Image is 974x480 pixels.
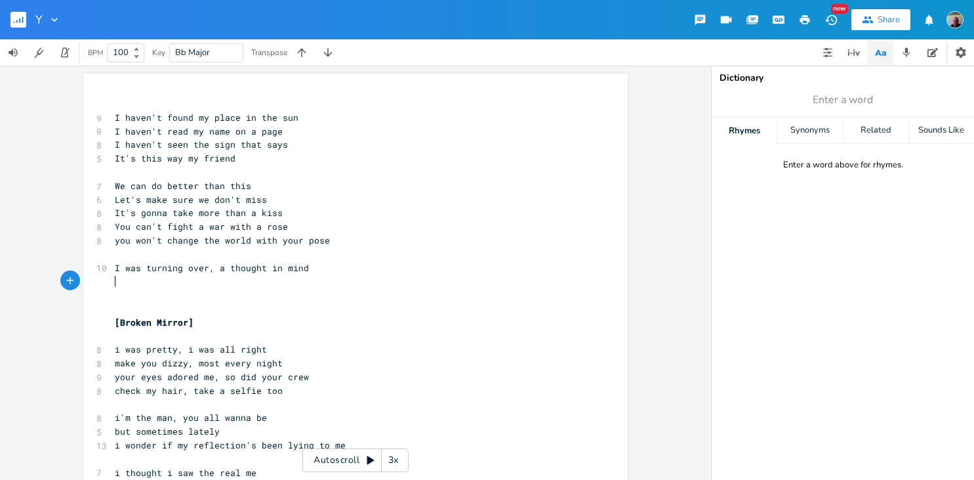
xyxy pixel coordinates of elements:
span: you won't change the world with your pose [115,234,330,246]
div: Transpose [251,49,287,56]
span: i'm the man, you all wanna be [115,412,267,424]
div: Enter a word above for rhymes. [783,160,903,171]
span: check my hair, take a selfie too [115,385,283,397]
span: I haven't read my name on a page [115,125,283,137]
div: New [831,4,848,14]
span: I was turning over, a thought in mind [115,262,309,274]
div: Share [878,14,900,26]
span: It's this way my friend [115,152,235,164]
span: It's gonna take more than a kiss [115,207,283,219]
div: Key [152,49,165,56]
span: Let's make sure we don't miss [115,194,267,206]
span: We can do better than this [115,180,251,192]
div: Sounds Like [909,118,974,144]
span: Enter a word [813,93,873,108]
div: Dictionary [720,74,966,83]
span: your eyes adored me, so did your crew [115,371,309,383]
span: but sometimes lately [115,425,220,437]
span: i wonder if my reflection's been lying to me [115,439,346,451]
span: make you dizzy, most every night [115,357,283,369]
button: Share [851,9,910,30]
span: I haven't found my place in the sun [115,112,298,123]
img: Keith Dalton [946,11,964,28]
span: You can't fight a war with a rose [115,221,288,232]
button: New [818,8,844,32]
span: Bb Major [175,47,210,58]
span: Y [35,14,43,26]
div: Autoscroll [302,448,409,472]
span: i was pretty, i was all right [115,343,267,355]
span: [Broken Mirror] [115,316,193,328]
div: Related [843,118,908,144]
div: 3x [382,448,405,472]
div: Synonyms [777,118,842,144]
span: i thought i saw the real me [115,467,256,479]
div: BPM [88,49,103,56]
div: Rhymes [712,118,777,144]
span: I haven't seen the sign that says [115,139,288,150]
